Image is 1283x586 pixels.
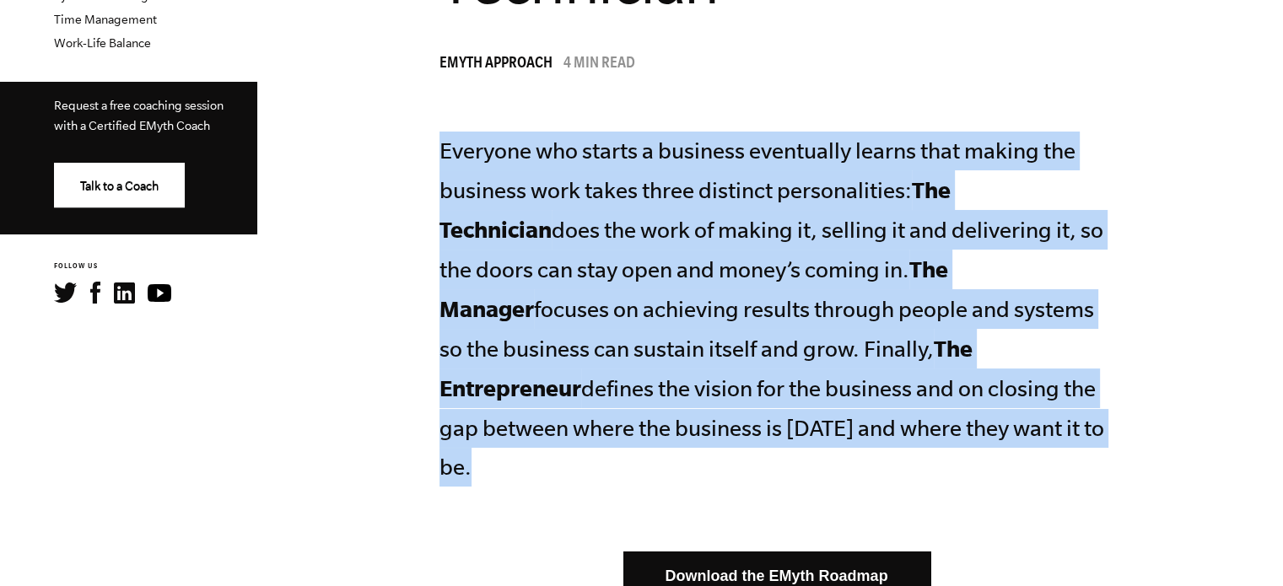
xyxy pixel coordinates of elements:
[1199,505,1283,586] iframe: Chat Widget
[54,36,151,50] a: Work-Life Balance
[54,261,257,272] h6: FOLLOW US
[439,56,553,73] span: EMyth Approach
[148,284,171,302] img: YouTube
[563,56,635,73] p: 4 min read
[80,180,159,193] span: Talk to a Coach
[54,163,185,207] a: Talk to a Coach
[439,132,1114,487] p: Everyone who starts a business eventually learns that making the business work takes three distin...
[54,13,157,26] a: Time Management
[439,56,561,73] a: EMyth Approach
[54,95,230,136] p: Request a free coaching session with a Certified EMyth Coach
[90,282,100,304] img: Facebook
[54,282,77,303] img: Twitter
[114,282,135,304] img: LinkedIn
